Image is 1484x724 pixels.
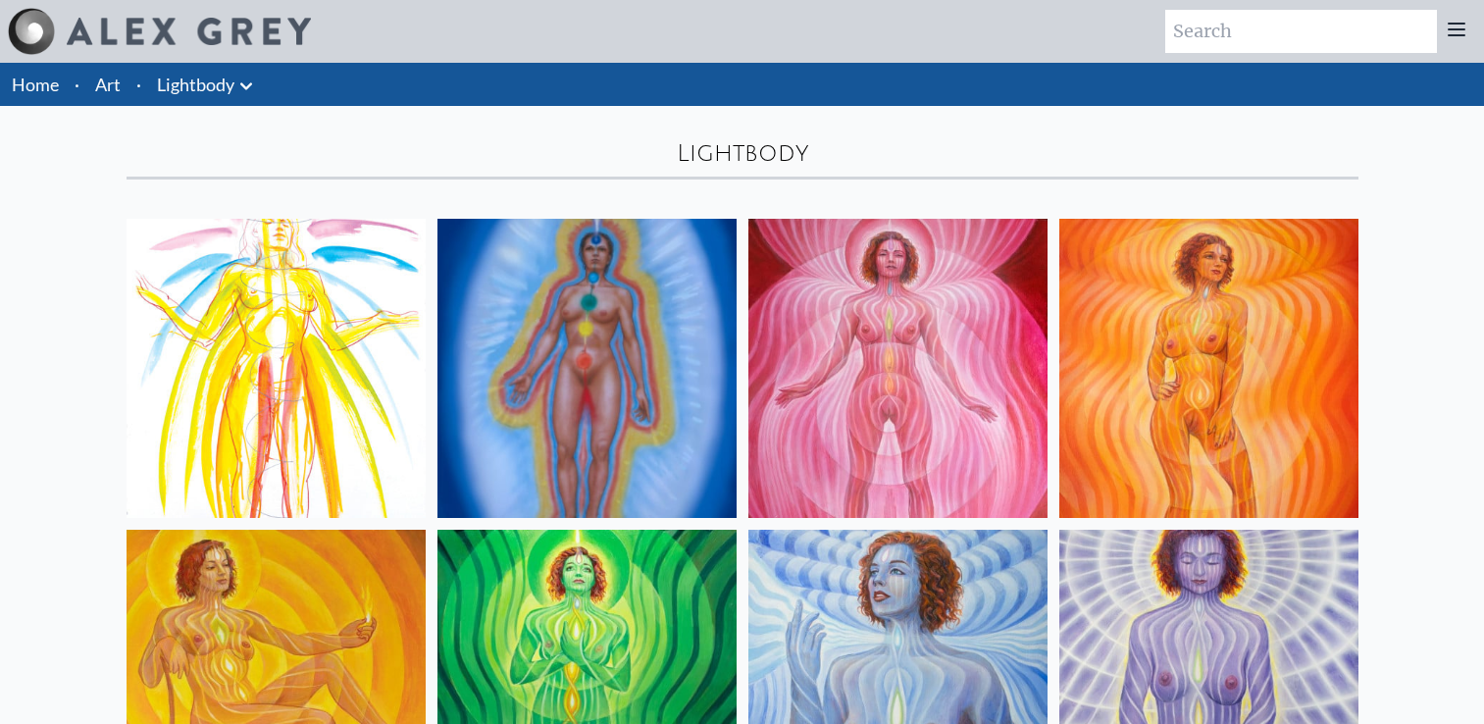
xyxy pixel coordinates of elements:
img: Human Energy Field Panel I [437,219,737,518]
div: Lightbody [127,137,1358,169]
li: · [67,63,87,106]
input: Search [1165,10,1437,53]
a: Art [95,71,121,98]
img: Lightbody 1, 2021 [748,219,1048,518]
img: Lightbody 2, 2021 [1059,219,1358,518]
li: · [128,63,149,106]
a: Home [12,74,59,95]
a: Lightbody [157,71,234,98]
